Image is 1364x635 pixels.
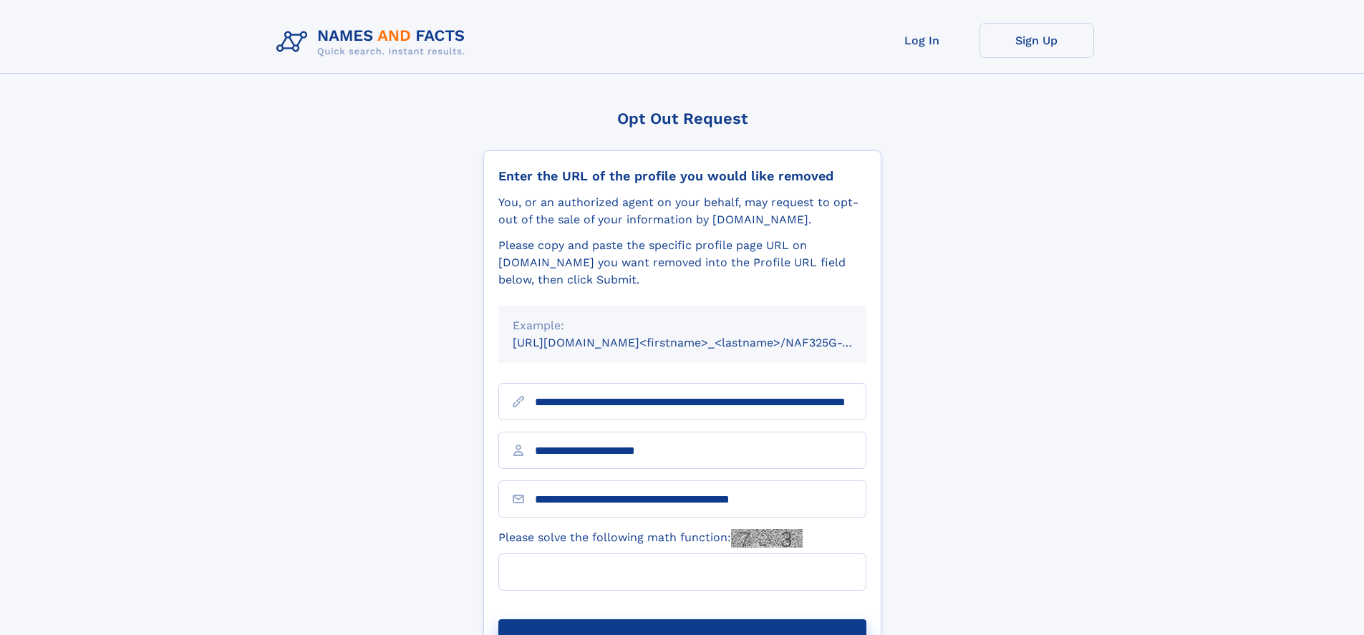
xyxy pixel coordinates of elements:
div: Please copy and paste the specific profile page URL on [DOMAIN_NAME] you want removed into the Pr... [498,237,866,289]
div: Opt Out Request [483,110,881,127]
div: You, or an authorized agent on your behalf, may request to opt-out of the sale of your informatio... [498,194,866,228]
div: Enter the URL of the profile you would like removed [498,168,866,184]
a: Sign Up [980,23,1094,58]
div: Example: [513,317,852,334]
a: Log In [865,23,980,58]
label: Please solve the following math function: [498,529,803,548]
img: Logo Names and Facts [271,23,477,62]
small: [URL][DOMAIN_NAME]<firstname>_<lastname>/NAF325G-xxxxxxxx [513,336,894,349]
